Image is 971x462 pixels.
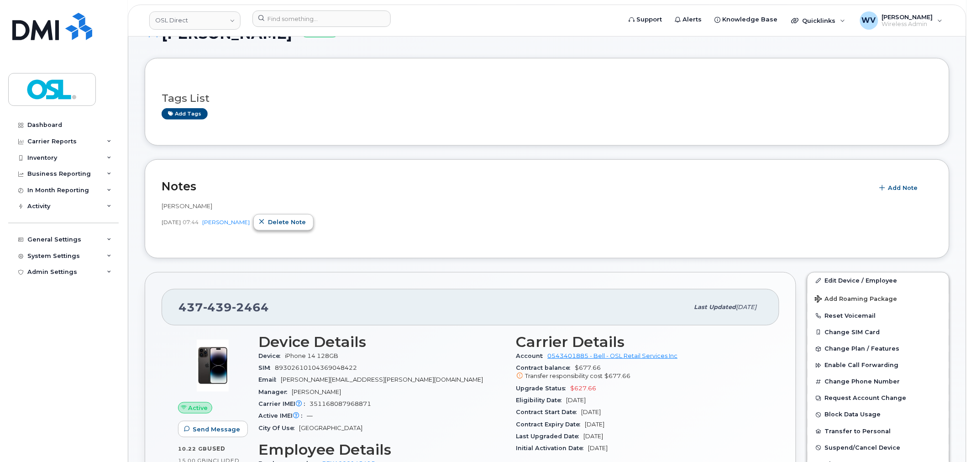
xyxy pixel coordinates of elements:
span: 439 [203,300,232,314]
a: Add tags [162,108,208,120]
button: Delete note [253,214,314,231]
span: Account [516,352,548,359]
a: Alerts [669,10,709,29]
span: [DATE] [582,409,601,415]
span: $677.66 [516,364,763,381]
span: WV [862,15,876,26]
button: Change Phone Number [808,373,949,390]
span: SIM [258,364,275,371]
span: Add Note [888,184,918,192]
h3: Carrier Details [516,334,763,350]
button: Request Account Change [808,390,949,406]
button: Reset Voicemail [808,308,949,324]
span: Contract Start Date [516,409,582,415]
span: — [307,412,313,419]
button: Send Message [178,421,248,437]
div: Quicklinks [785,11,852,30]
span: $677.66 [605,373,631,379]
a: 0543401885 - Bell - OSL Retail Services Inc [548,352,678,359]
span: City Of Use [258,425,299,431]
span: [PERSON_NAME] [162,202,212,210]
span: [DATE] [584,433,604,440]
span: [PERSON_NAME] [882,13,933,21]
div: Willy Verrier [854,11,949,30]
span: Active IMEI [258,412,307,419]
h2: Notes [162,179,869,193]
button: Transfer to Personal [808,423,949,440]
span: 2464 [232,300,269,314]
span: Quicklinks [803,17,836,24]
span: Add Roaming Package [815,295,898,304]
span: 07:44 [183,218,199,226]
span: Carrier IMEI [258,400,310,407]
span: Device [258,352,285,359]
span: Change Plan / Features [825,346,900,352]
span: Contract Expiry Date [516,421,585,428]
a: Edit Device / Employee [808,273,949,289]
span: Wireless Admin [882,21,933,28]
span: [PERSON_NAME][EMAIL_ADDRESS][PERSON_NAME][DOMAIN_NAME] [281,376,483,383]
span: Last Upgraded Date [516,433,584,440]
span: Contract balance [516,364,575,371]
h3: Employee Details [258,441,505,458]
a: Support [623,10,669,29]
span: Active [189,404,208,412]
button: Block Data Usage [808,406,949,423]
h3: Tags List [162,93,933,104]
span: [GEOGRAPHIC_DATA] [299,425,362,431]
button: Suspend/Cancel Device [808,440,949,456]
span: $627.66 [571,385,597,392]
span: [DATE] [585,421,605,428]
span: [DATE] [588,445,608,451]
span: 351168087968871 [310,400,371,407]
a: [PERSON_NAME] [202,219,250,226]
span: Initial Activation Date [516,445,588,451]
span: Upgrade Status [516,385,571,392]
span: used [207,445,226,452]
span: Suspend/Cancel Device [825,444,901,451]
span: Send Message [193,425,240,434]
input: Find something... [252,10,391,27]
span: 437 [178,300,269,314]
img: image20231002-3703462-njx0qo.jpeg [185,338,240,393]
a: Knowledge Base [709,10,784,29]
span: Support [637,15,662,24]
a: OSL Direct [149,11,241,30]
span: 89302610104369048422 [275,364,357,371]
span: Transfer responsibility cost [525,373,603,379]
span: [DATE] [736,304,757,310]
span: Enable Call Forwarding [825,362,899,369]
span: Eligibility Date [516,397,567,404]
h3: Device Details [258,334,505,350]
span: Manager [258,388,292,395]
span: Last updated [694,304,736,310]
button: Change SIM Card [808,324,949,341]
span: [DATE] [567,397,586,404]
span: iPhone 14 128GB [285,352,338,359]
button: Enable Call Forwarding [808,357,949,373]
button: Add Roaming Package [808,289,949,308]
span: Delete note [268,218,306,226]
span: 10.22 GB [178,446,207,452]
span: [PERSON_NAME] [292,388,341,395]
span: Email [258,376,281,383]
span: [DATE] [162,218,181,226]
span: Alerts [683,15,702,24]
button: Change Plan / Features [808,341,949,357]
button: Add Note [874,180,926,196]
span: Knowledge Base [723,15,778,24]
